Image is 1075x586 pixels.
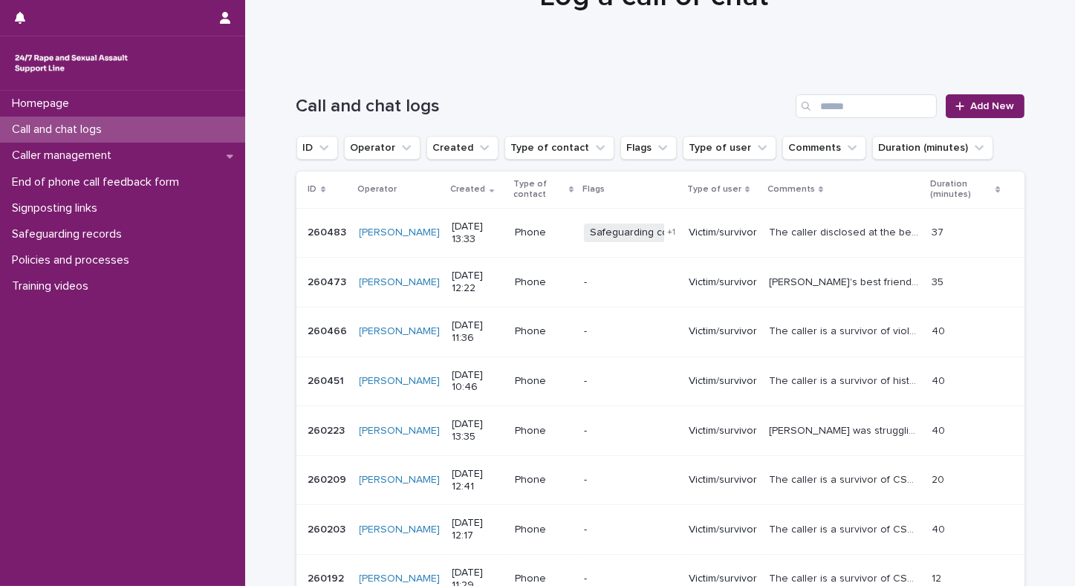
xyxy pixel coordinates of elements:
[930,176,992,204] p: Duration (minutes)
[296,307,1024,357] tr: 260466260466 [PERSON_NAME] [DATE] 11:36Phone-Victim/survivorThe caller is a survivor of violent r...
[360,227,441,239] a: [PERSON_NAME]
[308,422,348,437] p: 260223
[296,96,790,117] h1: Call and chat logs
[452,418,504,443] p: [DATE] 13:35
[689,325,757,338] p: Victim/survivor
[782,136,866,160] button: Comments
[296,357,1024,406] tr: 260451260451 [PERSON_NAME] [DATE] 10:46Phone-Victim/survivorThe caller is a survivor of historic ...
[360,474,441,486] a: [PERSON_NAME]
[582,181,605,198] p: Flags
[451,181,486,198] p: Created
[689,573,757,585] p: Victim/survivor
[308,471,350,486] p: 260209
[932,422,948,437] p: 40
[683,136,776,160] button: Type of user
[584,524,677,536] p: -
[769,322,923,338] p: The caller is a survivor of violent rapes by intimate partner and another relationship which invo...
[308,181,317,198] p: ID
[515,227,572,239] p: Phone
[584,276,677,289] p: -
[932,521,948,536] p: 40
[296,258,1024,307] tr: 260473260473 [PERSON_NAME] [DATE] 12:22Phone-Victim/survivor[PERSON_NAME]'s best friends [PERSON_...
[689,276,757,289] p: Victim/survivor
[358,181,397,198] p: Operator
[360,325,441,338] a: [PERSON_NAME]
[452,221,504,246] p: [DATE] 13:33
[6,201,109,215] p: Signposting links
[360,573,441,585] a: [PERSON_NAME]
[452,517,504,542] p: [DATE] 12:17
[515,524,572,536] p: Phone
[932,372,948,388] p: 40
[360,524,441,536] a: [PERSON_NAME]
[452,468,504,493] p: [DATE] 12:41
[769,372,923,388] p: The caller is a survivor of historic rape by an undisclosed perpetrator. She was in a flashback f...
[689,425,757,437] p: Victim/survivor
[513,176,565,204] p: Type of contact
[308,224,350,239] p: 260483
[308,322,351,338] p: 260466
[932,273,946,289] p: 35
[769,224,923,239] p: The caller disclosed at the beginning of the call that she has ADHD, autism, learning disabilitie...
[689,524,757,536] p: Victim/survivor
[515,325,572,338] p: Phone
[296,208,1024,258] tr: 260483260483 [PERSON_NAME] [DATE] 13:33PhoneSafeguarding concern+1Victim/survivorThe caller discl...
[296,505,1024,555] tr: 260203260203 [PERSON_NAME] [DATE] 12:17Phone-Victim/survivorThe caller is a survivor of CSA by st...
[360,276,441,289] a: [PERSON_NAME]
[769,521,923,536] p: The caller is a survivor of CSA by stepfather for four years. The degree of violence involved mad...
[308,570,348,585] p: 260192
[515,276,572,289] p: Phone
[932,570,944,585] p: 12
[344,136,420,160] button: Operator
[6,123,114,137] p: Call and chat logs
[872,136,993,160] button: Duration (minutes)
[452,369,504,394] p: [DATE] 10:46
[689,375,757,388] p: Victim/survivor
[932,224,946,239] p: 37
[932,471,947,486] p: 20
[296,406,1024,456] tr: 260223260223 [PERSON_NAME] [DATE] 13:35Phone-Victim/survivor[PERSON_NAME] was struggling with not...
[767,181,815,198] p: Comments
[6,149,123,163] p: Caller management
[796,94,937,118] input: Search
[6,175,191,189] p: End of phone call feedback form
[971,101,1015,111] span: Add New
[12,48,131,78] img: rhQMoQhaT3yELyF149Cw
[360,375,441,388] a: [PERSON_NAME]
[769,570,923,585] p: The caller is a survivor of CSA by her father. After disclosing it to her family, her sister said...
[308,273,350,289] p: 260473
[584,224,702,242] span: Safeguarding concern
[584,474,677,486] p: -
[296,136,338,160] button: ID
[687,181,741,198] p: Type of user
[946,94,1024,118] a: Add New
[584,325,677,338] p: -
[504,136,614,160] button: Type of contact
[515,375,572,388] p: Phone
[308,372,348,388] p: 260451
[360,425,441,437] a: [PERSON_NAME]
[6,97,81,111] p: Homepage
[667,228,675,237] span: + 1
[620,136,677,160] button: Flags
[584,573,677,585] p: -
[452,270,504,295] p: [DATE] 12:22
[515,573,572,585] p: Phone
[6,253,141,267] p: Policies and processes
[689,227,757,239] p: Victim/survivor
[689,474,757,486] p: Victim/survivor
[6,227,134,241] p: Safeguarding records
[932,322,948,338] p: 40
[515,474,572,486] p: Phone
[584,375,677,388] p: -
[308,521,349,536] p: 260203
[515,425,572,437] p: Phone
[769,422,923,437] p: John was struggling with not being able to have prevented the deaths of two of his friends. He ha...
[452,319,504,345] p: [DATE] 11:36
[769,471,923,486] p: The caller is a survivor of CSA by her step grandfather who died 6 years ago. A recent discovery ...
[769,273,923,289] p: Jane's best friends mum has very recently died amongst other people she knows parents'. It feels ...
[584,425,677,437] p: -
[426,136,498,160] button: Created
[6,279,100,293] p: Training videos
